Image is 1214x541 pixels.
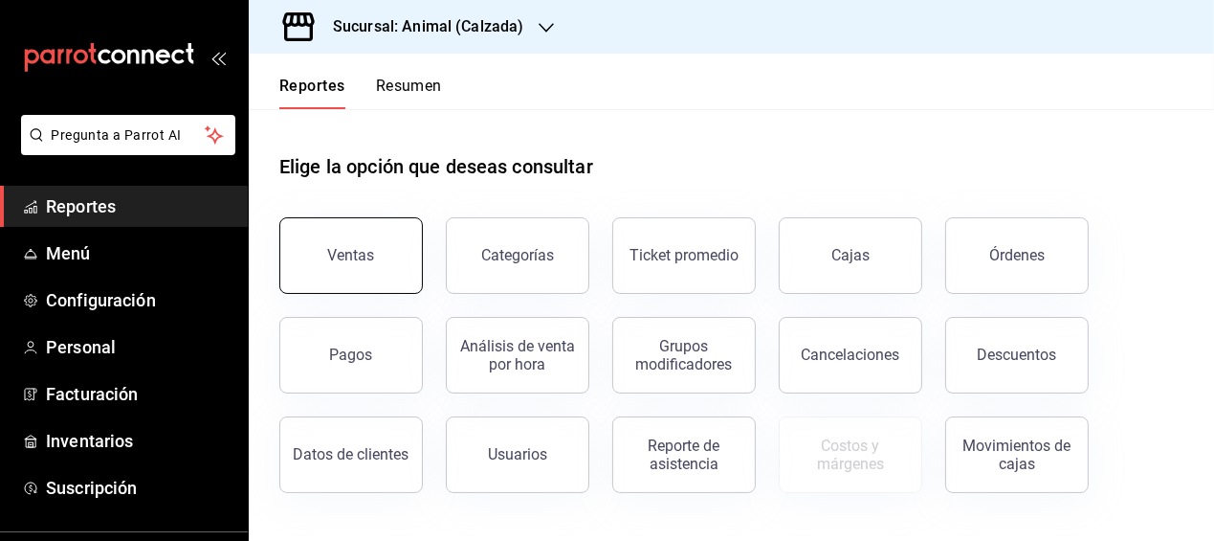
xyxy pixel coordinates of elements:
button: Ticket promedio [612,217,756,294]
div: Grupos modificadores [625,337,743,373]
div: Ticket promedio [629,246,739,264]
span: Inventarios [46,428,232,454]
div: Cajas [831,244,871,267]
button: Reportes [279,77,345,109]
button: Descuentos [945,317,1089,394]
div: Análisis de venta por hora [458,337,577,373]
div: Costos y márgenes [791,437,910,473]
span: Configuración [46,287,232,313]
div: Órdenes [989,246,1045,264]
button: Movimientos de cajas [945,417,1089,493]
span: Personal [46,334,232,360]
span: Pregunta a Parrot AI [52,125,206,146]
span: Reportes [46,193,232,219]
button: Categorías [446,217,589,294]
span: Facturación [46,381,232,407]
button: Pregunta a Parrot AI [21,115,235,155]
div: Movimientos de cajas [958,437,1076,473]
a: Pregunta a Parrot AI [13,139,235,159]
h3: Sucursal: Animal (Calzada) [318,15,523,38]
button: Análisis de venta por hora [446,317,589,394]
a: Cajas [779,217,922,294]
button: Pagos [279,317,423,394]
button: Cancelaciones [779,317,922,394]
div: Categorías [481,246,554,264]
button: Reporte de asistencia [612,417,756,493]
div: Pagos [330,346,373,364]
span: Suscripción [46,475,232,501]
button: Datos de clientes [279,417,423,493]
button: Ventas [279,217,423,294]
div: Datos de clientes [294,445,409,463]
div: Cancelaciones [802,346,900,364]
div: Usuarios [488,445,547,463]
button: Órdenes [945,217,1089,294]
div: Descuentos [978,346,1057,364]
h1: Elige la opción que deseas consultar [279,152,593,181]
button: Grupos modificadores [612,317,756,394]
button: open_drawer_menu [210,50,226,65]
button: Usuarios [446,417,589,493]
span: Menú [46,240,232,266]
div: Reporte de asistencia [625,437,743,473]
div: Ventas [328,246,375,264]
button: Contrata inventarios para ver este reporte [779,417,922,493]
button: Resumen [376,77,442,109]
div: navigation tabs [279,77,442,109]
